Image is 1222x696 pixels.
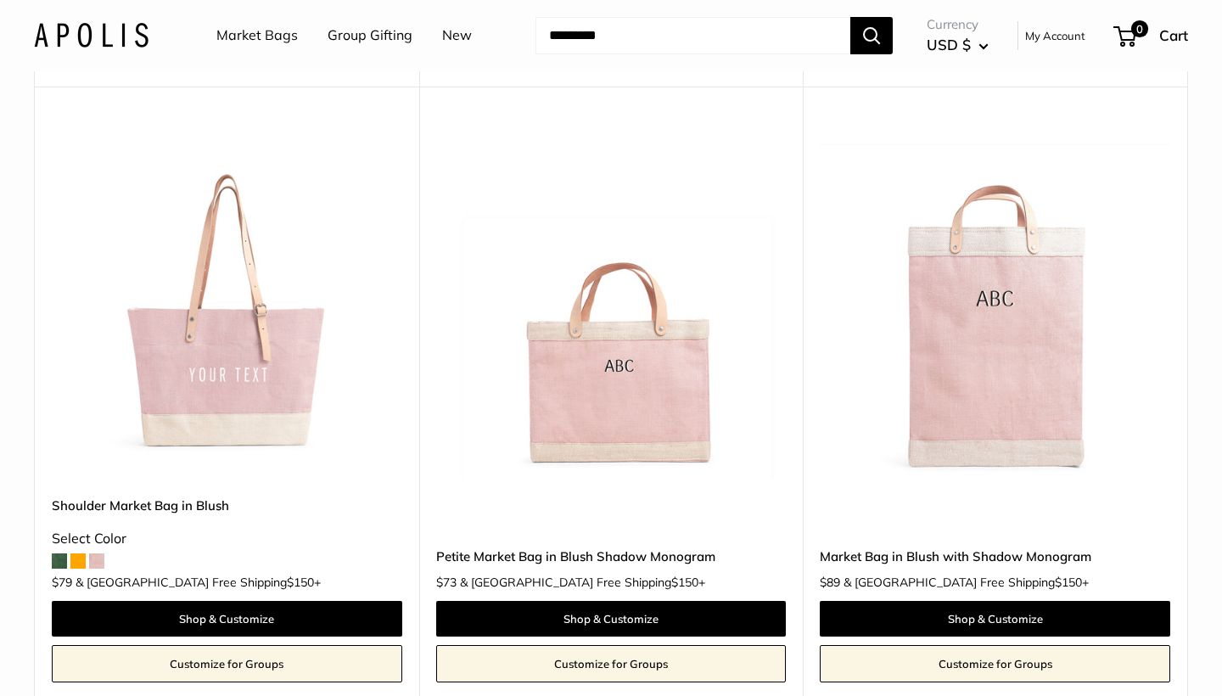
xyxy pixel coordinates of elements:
[850,17,893,54] button: Search
[460,576,705,588] span: & [GEOGRAPHIC_DATA] Free Shipping +
[436,547,787,566] a: Petite Market Bag in Blush Shadow Monogram
[287,575,314,590] span: $150
[442,23,472,48] a: New
[436,129,787,480] img: Petite Market Bag in Blush Shadow Monogram
[820,645,1170,682] a: Customize for Groups
[927,31,989,59] button: USD $
[927,36,971,53] span: USD $
[1159,26,1188,44] span: Cart
[76,576,321,588] span: & [GEOGRAPHIC_DATA] Free Shipping +
[820,129,1170,480] img: Market Bag in Blush with Shadow Monogram
[216,23,298,48] a: Market Bags
[820,601,1170,637] a: Shop & Customize
[52,526,402,552] div: Select Color
[52,129,402,480] img: Shoulder Market Bag in Blush
[52,575,72,590] span: $79
[820,547,1170,566] a: Market Bag in Blush with Shadow Monogram
[52,129,402,480] a: Shoulder Market Bag in BlushShoulder Market Bag in Blush
[436,129,787,480] a: Petite Market Bag in Blush Shadow MonogramPetite Market Bag in Blush Shadow Monogram
[328,23,412,48] a: Group Gifting
[52,645,402,682] a: Customize for Groups
[1055,575,1082,590] span: $150
[1115,22,1188,49] a: 0 Cart
[1131,20,1148,37] span: 0
[436,645,787,682] a: Customize for Groups
[34,23,149,48] img: Apolis
[52,601,402,637] a: Shop & Customize
[436,601,787,637] a: Shop & Customize
[844,576,1089,588] span: & [GEOGRAPHIC_DATA] Free Shipping +
[1025,25,1085,46] a: My Account
[52,496,402,515] a: Shoulder Market Bag in Blush
[820,575,840,590] span: $89
[535,17,850,54] input: Search...
[671,575,698,590] span: $150
[820,129,1170,480] a: Market Bag in Blush with Shadow MonogramMarket Bag in Blush with Shadow Monogram
[927,13,989,36] span: Currency
[436,575,457,590] span: $73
